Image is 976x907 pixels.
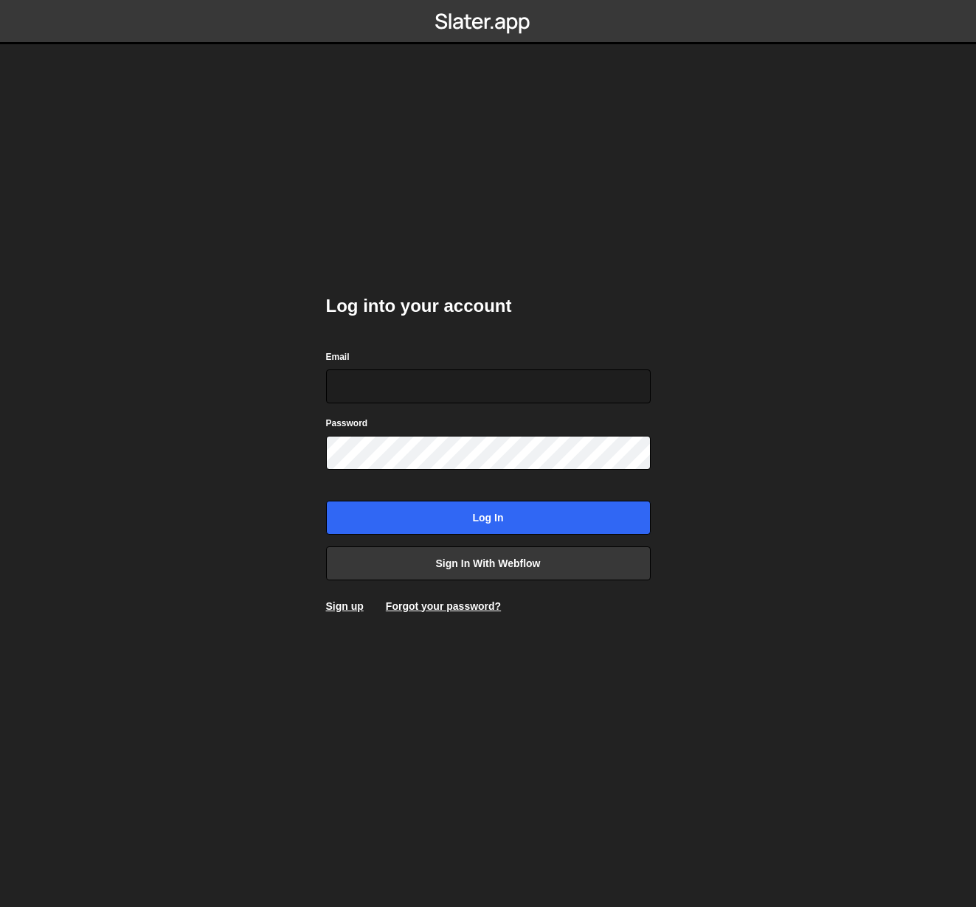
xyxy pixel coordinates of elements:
[386,600,501,612] a: Forgot your password?
[326,501,651,535] input: Log in
[326,416,368,431] label: Password
[326,546,651,580] a: Sign in with Webflow
[326,350,350,364] label: Email
[326,294,651,318] h2: Log into your account
[326,600,364,612] a: Sign up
